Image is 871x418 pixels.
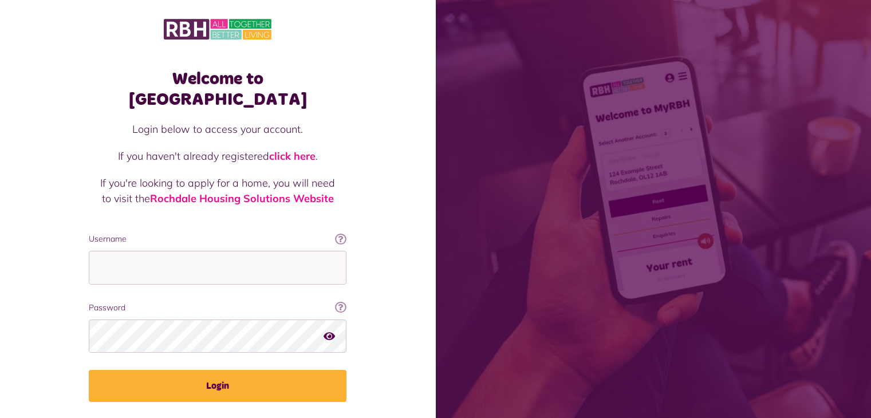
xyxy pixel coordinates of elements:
[100,148,335,164] p: If you haven't already registered .
[89,69,346,110] h1: Welcome to [GEOGRAPHIC_DATA]
[89,233,346,245] label: Username
[89,302,346,314] label: Password
[89,370,346,402] button: Login
[100,175,335,206] p: If you're looking to apply for a home, you will need to visit the
[150,192,334,205] a: Rochdale Housing Solutions Website
[269,149,316,163] a: click here
[100,121,335,137] p: Login below to access your account.
[164,17,271,41] img: MyRBH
